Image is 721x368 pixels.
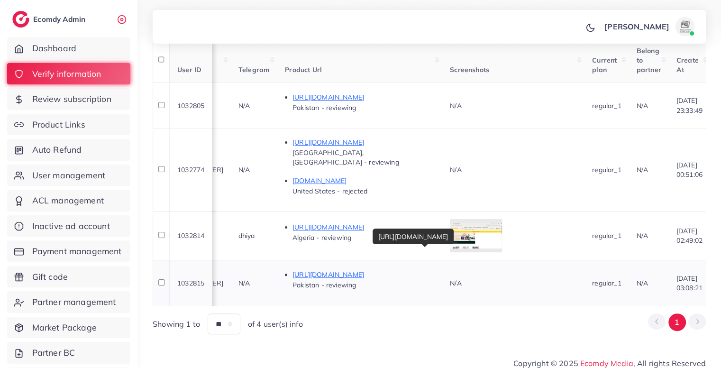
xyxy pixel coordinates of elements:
a: Partner management [7,291,130,313]
span: Partner management [32,296,116,308]
span: 1032815 [177,279,204,287]
p: [URL][DOMAIN_NAME] [292,137,435,148]
span: User ID [177,65,201,74]
a: Product Links [7,114,130,136]
span: [DATE] 00:51:06 [676,161,703,179]
span: Algeria - reviewing [292,233,351,242]
span: Review subscription [32,93,111,105]
a: Auto Refund [7,139,130,161]
span: 1032814 [177,231,204,240]
a: logoEcomdy Admin [12,11,88,28]
span: Belong to partner [637,46,661,74]
span: Partner BC [32,347,75,359]
span: N/A [637,231,648,240]
span: Screenshots [450,65,489,74]
a: [PERSON_NAME]avatar [599,17,698,36]
a: Inactive ad account [7,215,130,237]
span: N/A [637,166,648,174]
ul: Pagination [648,313,706,331]
a: Dashboard [7,37,130,59]
span: regular_1 [592,231,621,240]
span: N/A [238,101,250,110]
span: Payment management [32,245,122,258]
span: 1032805 [177,101,204,110]
span: Current plan [592,56,617,74]
span: dhiya [238,231,255,240]
span: Pakistan - reviewing [292,103,356,112]
p: [PERSON_NAME] [604,21,669,32]
span: [DATE] 02:49:02 [676,227,703,245]
span: N/A [450,279,461,287]
span: 1032774 [177,166,204,174]
div: [URL][DOMAIN_NAME] [373,229,454,244]
img: logo [12,11,29,28]
img: avatar [675,17,694,36]
a: Ecomdy Media [580,359,633,368]
span: Market Package [32,322,97,334]
a: Partner BC [7,342,130,364]
span: [GEOGRAPHIC_DATA], [GEOGRAPHIC_DATA] - reviewing [292,148,399,166]
span: N/A [238,279,250,287]
a: Market Package [7,317,130,339]
span: Telegram [238,65,270,74]
span: User management [32,169,105,182]
span: N/A [450,101,461,110]
button: Go to page 1 [668,313,686,331]
span: N/A [238,166,250,174]
p: [URL][DOMAIN_NAME] [292,92,435,103]
span: ACL management [32,194,104,207]
span: [DATE] 23:33:49 [676,96,703,114]
span: [DATE] 03:08:21 [676,274,703,292]
span: Create At [676,56,699,74]
span: N/A [450,166,461,174]
span: Verify information [32,68,101,80]
a: Review subscription [7,88,130,110]
span: Dashboard [32,42,76,55]
span: regular_1 [592,101,621,110]
h2: Ecomdy Admin [33,15,88,24]
a: ACL management [7,190,130,212]
span: Auto Refund [32,144,82,156]
a: Gift code [7,266,130,288]
span: of 4 user(s) info [248,319,303,330]
p: [DOMAIN_NAME] [292,175,435,186]
span: Showing 1 to [153,319,200,330]
span: regular_1 [592,279,621,287]
span: Pakistan - reviewing [292,281,356,289]
span: Inactive ad account [32,220,110,232]
p: [URL][DOMAIN_NAME] [292,221,435,233]
span: N/A [637,279,648,287]
img: img uploaded [450,223,502,249]
span: Product Links [32,119,85,131]
a: Payment management [7,240,130,262]
span: N/A [637,101,648,110]
span: Gift code [32,271,68,283]
p: [URL][DOMAIN_NAME] [292,269,435,280]
span: United States - rejected [292,187,367,195]
a: Verify information [7,63,130,85]
a: User management [7,165,130,186]
span: regular_1 [592,166,621,174]
span: Product Url [285,65,322,74]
